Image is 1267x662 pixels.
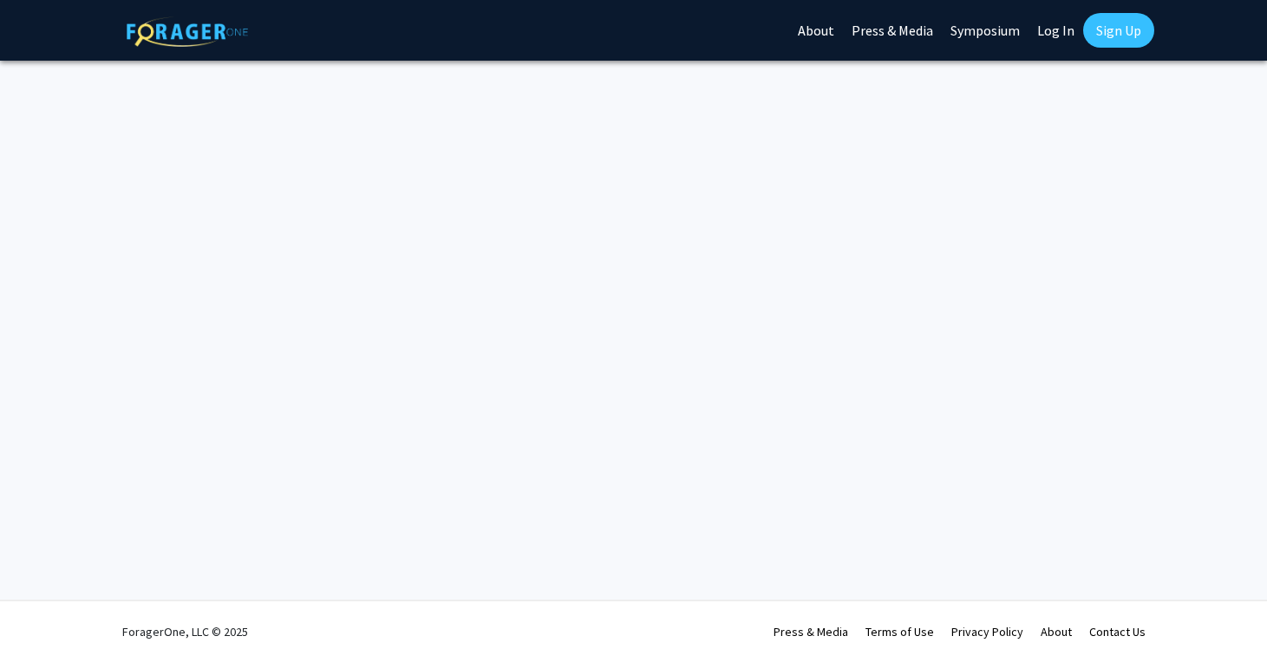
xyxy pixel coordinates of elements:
a: Press & Media [774,624,848,639]
a: Terms of Use [865,624,934,639]
a: Contact Us [1089,624,1146,639]
img: ForagerOne Logo [127,16,248,47]
div: ForagerOne, LLC © 2025 [122,601,248,662]
a: Privacy Policy [951,624,1023,639]
a: Sign Up [1083,13,1154,48]
a: About [1041,624,1072,639]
